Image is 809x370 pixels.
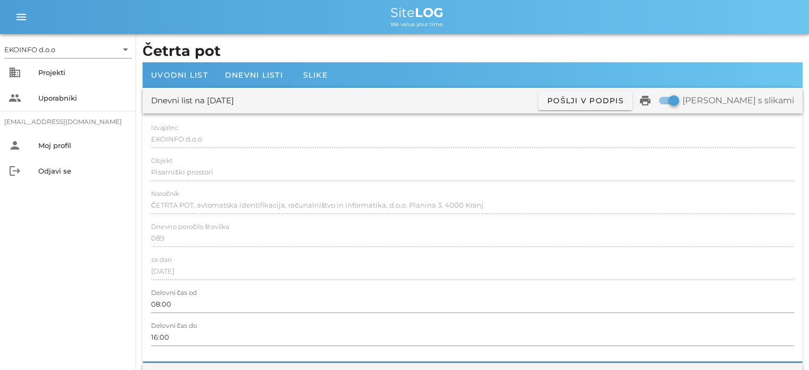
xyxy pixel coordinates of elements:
[151,190,179,198] label: Naročnik
[151,124,178,132] label: Izvajalec
[151,70,208,80] span: Uvodni list
[547,96,624,105] span: Pošlji v podpis
[390,21,444,28] span: We value your time.
[151,256,172,264] label: za dan
[756,319,809,370] div: Pripomoček za klepet
[9,165,21,177] i: logout
[38,68,128,77] div: Projekti
[9,139,21,152] i: person
[9,66,21,79] i: business
[415,5,444,20] b: LOG
[4,41,132,58] div: EKOINFO d.o.o
[9,92,21,104] i: people
[151,322,197,330] label: Delovni čas do
[151,289,197,297] label: Delovni čas od
[303,70,328,80] span: Slike
[15,11,28,23] i: menu
[38,94,128,102] div: Uporabniki
[143,40,803,62] h1: Četrta pot
[639,94,652,107] i: print
[225,70,283,80] span: Dnevni listi
[151,223,229,231] label: Dnevno poročilo številka
[38,167,128,175] div: Odjavi se
[151,95,234,107] div: Dnevni list na [DATE]
[390,5,444,20] span: Site
[151,157,173,165] label: Objekt
[538,91,632,110] button: Pošlji v podpis
[682,95,794,106] label: [PERSON_NAME] s slikami
[756,319,809,370] iframe: Chat Widget
[119,43,132,56] i: arrow_drop_down
[4,45,55,54] div: EKOINFO d.o.o
[38,141,128,150] div: Moj profil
